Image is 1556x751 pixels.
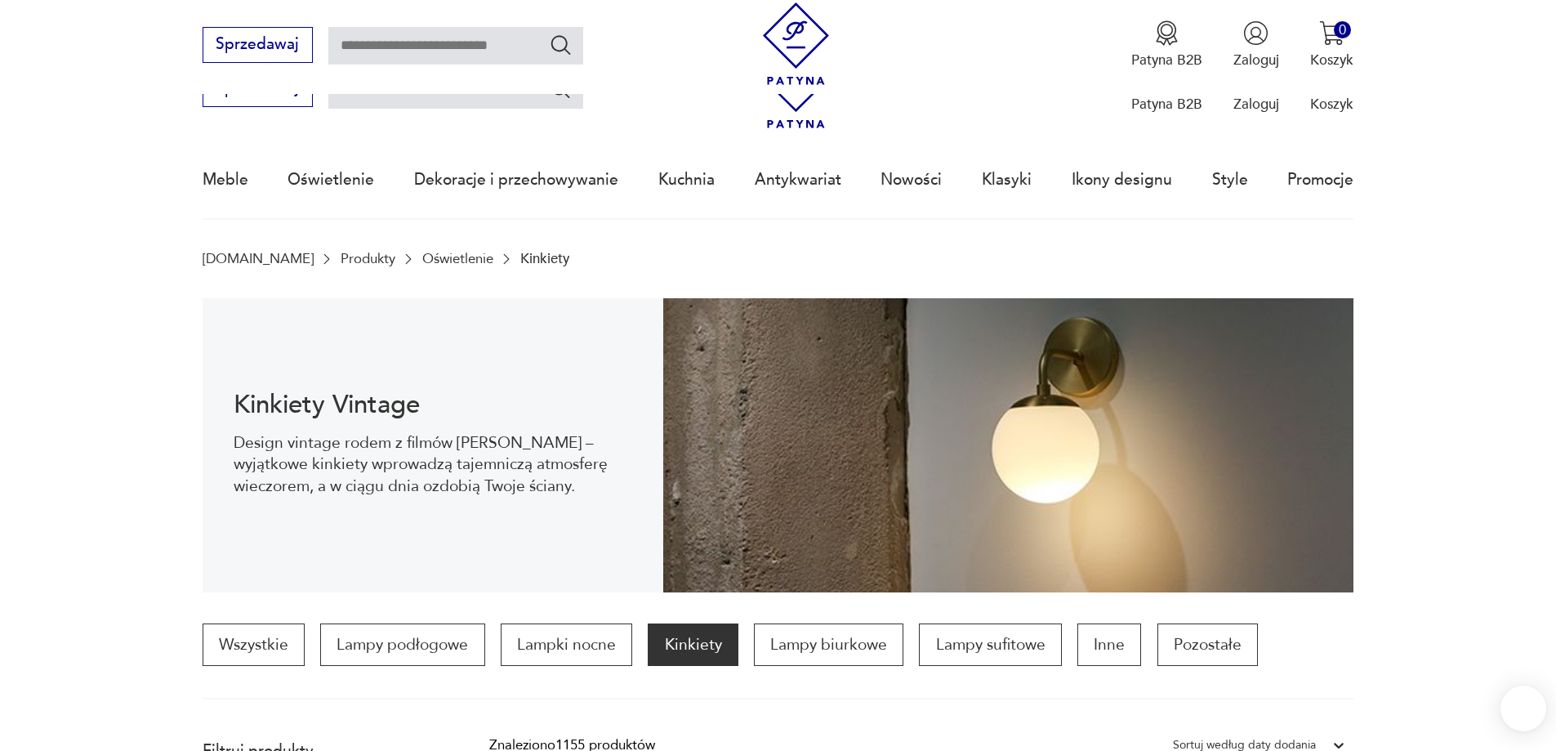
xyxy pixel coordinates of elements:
[1212,142,1248,217] a: Style
[1233,51,1279,69] p: Zaloguj
[234,432,631,497] p: Design vintage rodem z filmów [PERSON_NAME] – wyjątkowe kinkiety wprowadzą tajemniczą atmosferę w...
[663,298,1354,592] img: Kinkiety vintage
[755,142,841,217] a: Antykwariat
[755,2,837,85] img: Patyna - sklep z meblami i dekoracjami vintage
[341,251,395,266] a: Produkty
[1334,21,1351,38] div: 0
[234,393,631,417] h1: Kinkiety Vintage
[919,624,1061,666] a: Lampy sufitowe
[1157,624,1258,666] a: Pozostałe
[754,624,903,666] a: Lampy biurkowe
[1154,20,1179,46] img: Ikona medalu
[1131,95,1202,114] p: Patyna B2B
[1077,624,1141,666] a: Inne
[1243,20,1268,46] img: Ikonka użytkownika
[1310,95,1353,114] p: Koszyk
[203,27,313,63] button: Sprzedawaj
[203,83,313,96] a: Sprzedawaj
[1072,142,1172,217] a: Ikony designu
[422,251,493,266] a: Oświetlenie
[1233,20,1279,69] button: Zaloguj
[520,251,569,266] p: Kinkiety
[1287,142,1353,217] a: Promocje
[288,142,374,217] a: Oświetlenie
[1500,686,1546,731] iframe: Smartsupp widget button
[1131,20,1202,69] a: Ikona medaluPatyna B2B
[648,624,738,666] a: Kinkiety
[501,624,632,666] a: Lampki nocne
[1131,51,1202,69] p: Patyna B2B
[658,142,715,217] a: Kuchnia
[320,624,484,666] a: Lampy podłogowe
[1131,20,1202,69] button: Patyna B2B
[414,142,618,217] a: Dekoracje i przechowywanie
[203,142,248,217] a: Meble
[549,33,573,56] button: Szukaj
[982,142,1032,217] a: Klasyki
[1310,20,1353,69] button: 0Koszyk
[881,142,942,217] a: Nowości
[203,39,313,52] a: Sprzedawaj
[549,77,573,101] button: Szukaj
[1310,51,1353,69] p: Koszyk
[203,624,305,666] a: Wszystkie
[1233,95,1279,114] p: Zaloguj
[1319,20,1344,46] img: Ikona koszyka
[203,251,314,266] a: [DOMAIN_NAME]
